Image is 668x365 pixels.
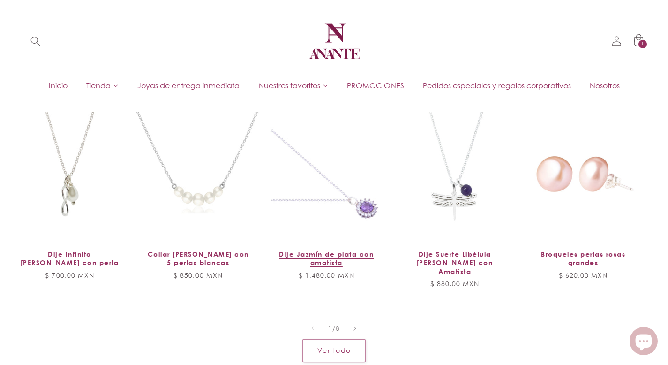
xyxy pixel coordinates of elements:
[15,24,23,32] img: website_grey.svg
[302,9,366,73] a: Anante Joyería | Diseño mexicano
[641,40,644,48] span: 1
[77,78,128,92] a: Tienda
[580,78,629,92] a: Nosotros
[26,15,46,23] div: v 4.0.25
[423,80,571,91] span: Pedidos especiales y regalos corporativos
[110,55,149,61] div: Palabras clave
[49,80,68,91] span: Inicio
[402,250,507,276] a: Dije Suerte Libélula [PERSON_NAME] con Amatista
[413,78,580,92] a: Pedidos especiales y regalos corporativos
[306,13,362,69] img: Anante Joyería | Diseño mexicano
[25,30,46,52] summary: Búsqueda
[137,80,240,91] span: Joyas de entrega inmediata
[258,80,320,91] span: Nuestros favoritos
[24,24,105,32] div: Dominio: [DOMAIN_NAME]
[39,78,77,92] a: Inicio
[302,318,323,339] button: Diapositiva a la izquierda
[336,323,340,334] span: 8
[627,327,660,357] inbox-online-store-chat: Chat de la tienda online Shopify
[249,78,338,92] a: Nuestros favoritos
[39,54,46,62] img: tab_domain_overview_orange.svg
[86,80,111,91] span: Tienda
[15,15,23,23] img: logo_orange.svg
[590,80,620,91] span: Nosotros
[347,80,404,91] span: PROMOCIONES
[328,323,332,334] span: 1
[17,250,122,267] a: Dije Infinito [PERSON_NAME] con perla
[49,55,72,61] div: Dominio
[531,250,636,267] a: Broqueles perlas rosas grandes
[274,250,379,267] a: Dije Jazmín de plata con amatista
[345,318,366,339] button: Diapositiva a la derecha
[338,78,413,92] a: PROMOCIONES
[302,339,366,362] a: Ver todos los productos de la colección Entrega inmediata
[332,323,336,334] span: /
[146,250,251,267] a: Collar [PERSON_NAME] con 5 perlas blancas
[128,78,249,92] a: Joyas de entrega inmediata
[100,54,107,62] img: tab_keywords_by_traffic_grey.svg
